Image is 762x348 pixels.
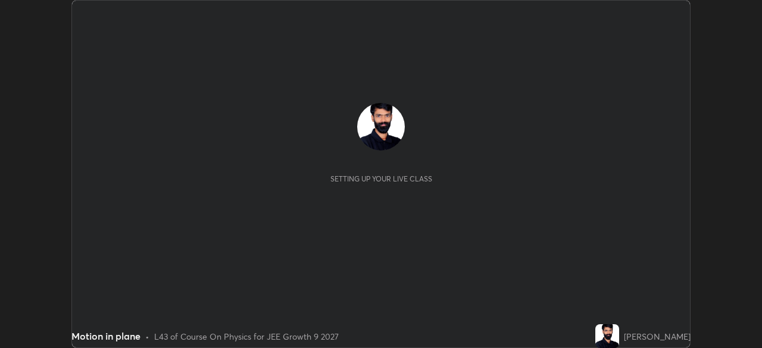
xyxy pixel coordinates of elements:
div: • [145,330,149,343]
div: [PERSON_NAME] [624,330,691,343]
div: L43 of Course On Physics for JEE Growth 9 2027 [154,330,339,343]
img: 2b218cddd3634719a30cff85d34fc9e9.jpg [595,324,619,348]
div: Setting up your live class [330,174,432,183]
div: Motion in plane [71,329,140,343]
img: 2b218cddd3634719a30cff85d34fc9e9.jpg [357,103,405,151]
